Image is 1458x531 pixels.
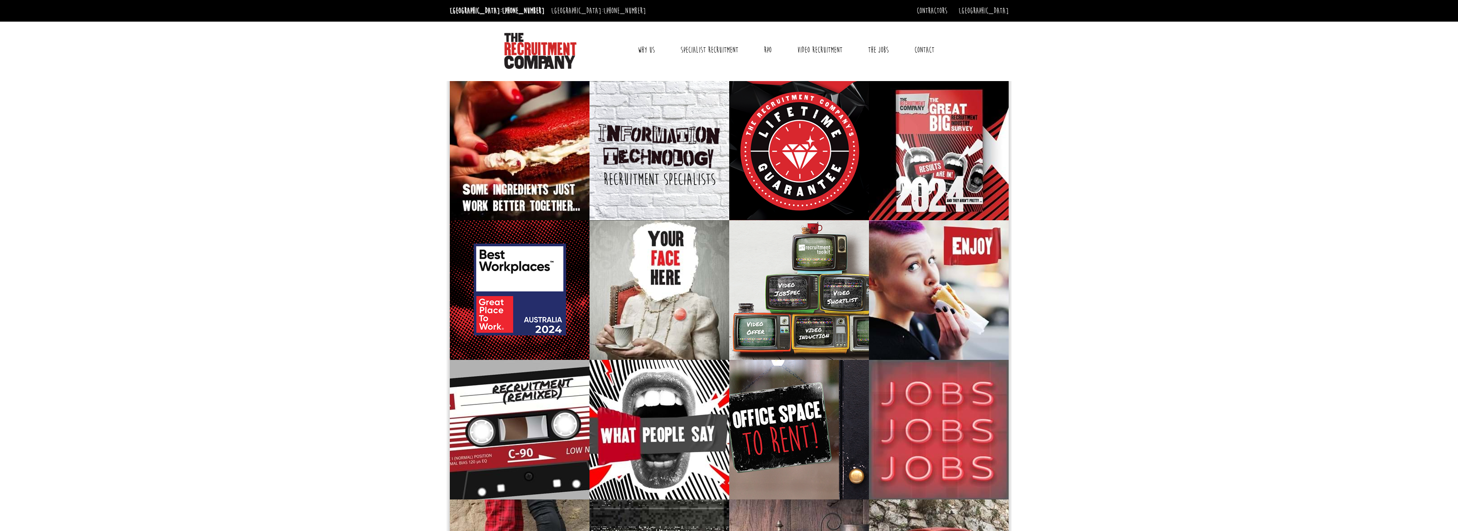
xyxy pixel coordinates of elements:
a: Specialist Recruitment [674,39,745,61]
a: [PHONE_NUMBER] [603,6,646,16]
a: Contact [908,39,941,61]
a: Contractors [917,6,947,16]
a: Video Recruitment [791,39,849,61]
a: RPO [757,39,778,61]
a: The Jobs [861,39,896,61]
img: The Recruitment Company [504,33,576,69]
a: [GEOGRAPHIC_DATA] [959,6,1009,16]
li: [GEOGRAPHIC_DATA]: [448,4,547,18]
a: [PHONE_NUMBER] [502,6,544,16]
li: [GEOGRAPHIC_DATA]: [549,4,648,18]
a: Why Us [631,39,662,61]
